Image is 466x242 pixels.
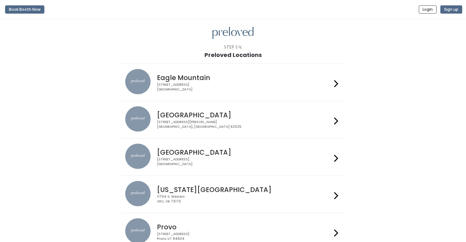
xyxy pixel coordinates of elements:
a: preloved location [US_STATE][GEOGRAPHIC_DATA] 11704 S. WesternOKC, OK 73170 [125,181,340,208]
img: preloved location [125,181,151,206]
h4: [GEOGRAPHIC_DATA] [157,149,331,156]
button: Sign up [440,5,462,14]
div: 11704 S. Western OKC, OK 73170 [157,195,331,204]
div: [STREET_ADDRESS] Provo, UT 84604 [157,232,331,241]
a: Book Booth Now [5,3,44,16]
h4: [GEOGRAPHIC_DATA] [157,111,331,119]
a: preloved location [GEOGRAPHIC_DATA] [STREET_ADDRESS][PERSON_NAME][GEOGRAPHIC_DATA], [GEOGRAPHIC_D... [125,106,340,133]
div: Step 1/4: [224,44,243,51]
a: preloved location [GEOGRAPHIC_DATA] [STREET_ADDRESS][GEOGRAPHIC_DATA] [125,144,340,171]
button: Book Booth Now [5,5,44,14]
div: [STREET_ADDRESS][PERSON_NAME] [GEOGRAPHIC_DATA], [GEOGRAPHIC_DATA] 62025 [157,120,331,129]
h1: Preloved Locations [204,52,262,58]
div: [STREET_ADDRESS] [GEOGRAPHIC_DATA] [157,83,331,92]
h4: Eagle Mountain [157,74,331,81]
img: preloved location [125,106,151,132]
h4: [US_STATE][GEOGRAPHIC_DATA] [157,186,331,193]
div: [STREET_ADDRESS] [GEOGRAPHIC_DATA] [157,157,331,166]
button: Login [419,5,437,14]
img: preloved location [125,69,151,94]
a: preloved location Eagle Mountain [STREET_ADDRESS][GEOGRAPHIC_DATA] [125,69,340,96]
img: preloved logo [212,27,254,39]
h4: Provo [157,223,331,231]
img: preloved location [125,144,151,169]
